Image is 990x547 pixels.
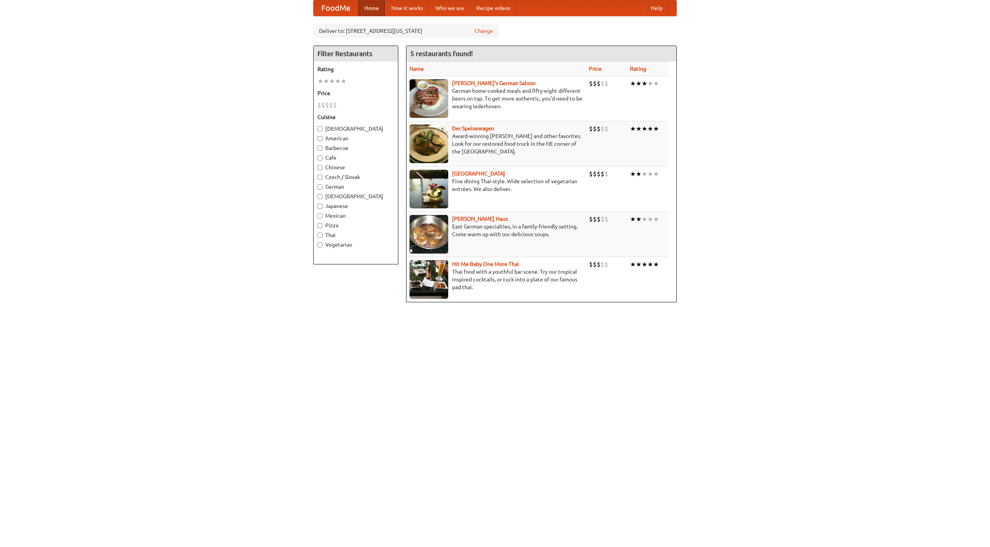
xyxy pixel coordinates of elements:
input: Cafe [317,155,323,160]
a: Name [410,66,424,72]
b: [PERSON_NAME] Haus [452,216,508,222]
a: Who we are [429,0,470,16]
li: ★ [630,124,636,133]
li: $ [589,170,593,178]
input: Vegetarian [317,242,323,247]
label: Pizza [317,222,394,229]
li: ★ [636,260,642,269]
li: ★ [636,124,642,133]
li: $ [589,79,593,88]
label: Vegetarian [317,241,394,249]
li: $ [597,124,601,133]
li: ★ [647,260,653,269]
li: $ [601,170,604,178]
img: satay.jpg [410,170,448,208]
li: $ [597,170,601,178]
li: $ [593,79,597,88]
p: East German specialties, in a family-friendly setting. Come warm up with our delicious soups. [410,223,583,238]
label: American [317,135,394,142]
a: Help [645,0,669,16]
li: ★ [335,77,341,85]
li: $ [325,101,329,109]
li: $ [589,124,593,133]
li: $ [589,215,593,223]
a: Rating [630,66,646,72]
li: $ [329,101,333,109]
input: American [317,136,323,141]
li: ★ [642,215,647,223]
div: Deliver to: [STREET_ADDRESS][US_STATE] [313,24,499,38]
p: Thai food with a youthful bar scene. Try our tropical inspired cocktails, or tuck into a plate of... [410,268,583,291]
p: Award-winning [PERSON_NAME] and other favorites. Look for our restored food truck in the NE corne... [410,132,583,155]
li: ★ [323,77,329,85]
label: Japanese [317,202,394,210]
input: Japanese [317,204,323,209]
li: ★ [636,170,642,178]
li: ★ [642,170,647,178]
li: ★ [642,260,647,269]
a: Der Speisewagen [452,125,494,131]
li: ★ [636,215,642,223]
li: $ [601,124,604,133]
b: [GEOGRAPHIC_DATA] [452,170,505,177]
a: Hit Me Baby One More Thai [452,261,519,267]
li: ★ [630,215,636,223]
li: $ [593,215,597,223]
input: [DEMOGRAPHIC_DATA] [317,194,323,199]
input: [DEMOGRAPHIC_DATA] [317,126,323,131]
input: Pizza [317,223,323,228]
li: $ [601,215,604,223]
h5: Price [317,89,394,97]
h4: Filter Restaurants [314,46,398,61]
a: FoodMe [314,0,358,16]
a: How it works [385,0,429,16]
li: ★ [630,170,636,178]
li: $ [601,79,604,88]
li: $ [597,215,601,223]
input: Thai [317,233,323,238]
input: German [317,184,323,189]
li: ★ [642,79,647,88]
img: esthers.jpg [410,79,448,118]
li: $ [604,124,608,133]
img: babythai.jpg [410,260,448,299]
li: ★ [630,79,636,88]
li: $ [604,170,608,178]
ng-pluralize: 5 restaurants found! [410,50,473,57]
li: ★ [653,124,659,133]
label: Mexican [317,212,394,220]
a: Recipe videos [470,0,517,16]
li: ★ [647,215,653,223]
li: $ [321,101,325,109]
li: $ [604,215,608,223]
label: Cafe [317,154,394,162]
label: Thai [317,231,394,239]
li: $ [601,260,604,269]
li: $ [597,79,601,88]
li: ★ [647,170,653,178]
input: Czech / Slovak [317,175,323,180]
label: Chinese [317,164,394,171]
img: kohlhaus.jpg [410,215,448,254]
li: $ [593,260,597,269]
a: Price [589,66,602,72]
li: ★ [341,77,346,85]
label: Barbecue [317,144,394,152]
li: $ [593,124,597,133]
li: ★ [647,79,653,88]
li: ★ [653,170,659,178]
h5: Rating [317,65,394,73]
li: ★ [317,77,323,85]
a: [PERSON_NAME]'s German Saloon [452,80,536,86]
li: ★ [630,260,636,269]
li: $ [333,101,337,109]
li: ★ [647,124,653,133]
li: ★ [642,124,647,133]
a: Change [475,27,493,35]
h5: Cuisine [317,113,394,121]
input: Barbecue [317,146,323,151]
img: speisewagen.jpg [410,124,448,163]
